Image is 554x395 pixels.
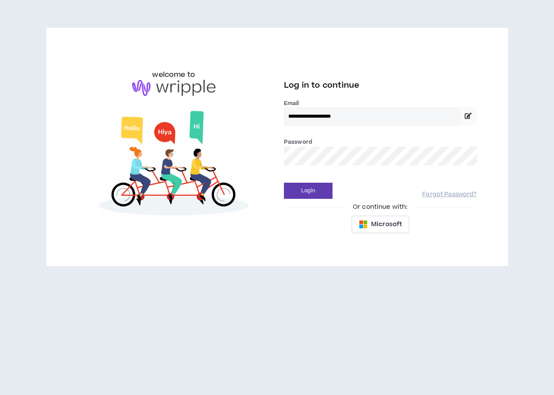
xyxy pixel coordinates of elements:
button: Login [284,183,332,199]
a: Forgot Password? [422,191,476,199]
label: Password [284,138,312,146]
label: Email [284,99,477,107]
span: Microsoft [371,220,402,229]
span: Or continue with: [347,202,414,212]
h6: welcome to [152,69,195,80]
button: Microsoft [352,216,409,233]
img: Welcome to Wripple [78,105,270,224]
img: logo-brand.png [132,80,215,96]
span: Log in to continue [284,80,359,91]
